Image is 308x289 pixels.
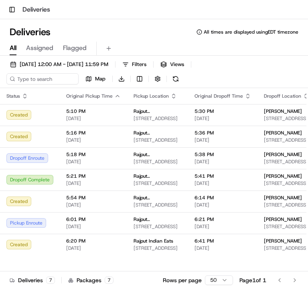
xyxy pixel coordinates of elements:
[134,130,182,136] span: Rajput [GEOGRAPHIC_DATA]
[195,130,251,136] span: 5:36 PM
[6,73,79,84] input: Type to search
[157,59,188,70] button: Views
[66,180,121,187] span: [DATE]
[264,195,302,201] span: [PERSON_NAME]
[66,202,121,208] span: [DATE]
[134,245,182,251] span: [STREET_ADDRESS]
[134,93,169,99] span: Pickup Location
[195,115,251,122] span: [DATE]
[195,137,251,143] span: [DATE]
[66,216,121,223] span: 6:01 PM
[66,173,121,179] span: 5:21 PM
[195,216,251,223] span: 6:21 PM
[134,151,182,158] span: Rajput [GEOGRAPHIC_DATA]
[264,93,301,99] span: Dropoff Location
[66,195,121,201] span: 5:54 PM
[10,26,51,38] h1: Deliveries
[63,43,87,53] span: Flagged
[66,238,121,244] span: 6:20 PM
[66,130,121,136] span: 5:16 PM
[66,108,121,114] span: 5:10 PM
[46,277,55,284] div: 7
[134,223,182,230] span: [STREET_ADDRESS]
[10,43,16,53] span: All
[264,130,302,136] span: [PERSON_NAME]
[82,73,109,84] button: Map
[163,276,202,284] p: Rows per page
[66,137,121,143] span: [DATE]
[264,173,302,179] span: [PERSON_NAME]
[134,180,182,187] span: [STREET_ADDRESS]
[134,115,182,122] span: [STREET_ADDRESS]
[264,216,302,223] span: [PERSON_NAME]
[195,173,251,179] span: 5:41 PM
[195,93,243,99] span: Original Dropoff Time
[6,59,112,70] button: [DATE] 12:00 AM - [DATE] 11:59 PM
[204,29,298,35] span: All times are displayed using EDT timezone
[132,61,146,68] span: Filters
[264,238,302,244] span: [PERSON_NAME]
[134,238,173,244] span: Rajput Indian Eats
[170,61,184,68] span: Views
[264,151,302,158] span: [PERSON_NAME]
[10,276,55,284] div: Deliveries
[26,43,53,53] span: Assigned
[195,151,251,158] span: 5:38 PM
[134,195,182,201] span: Rajput [GEOGRAPHIC_DATA]
[134,137,182,143] span: [STREET_ADDRESS]
[66,115,121,122] span: [DATE]
[68,276,113,284] div: Packages
[95,75,105,82] span: Map
[134,173,182,179] span: Rajput [GEOGRAPHIC_DATA]
[195,238,251,244] span: 6:41 PM
[6,93,20,99] span: Status
[20,61,108,68] span: [DATE] 12:00 AM - [DATE] 11:59 PM
[195,108,251,114] span: 5:30 PM
[134,108,182,114] span: Rajput [GEOGRAPHIC_DATA]
[119,59,150,70] button: Filters
[66,93,113,99] span: Original Pickup Time
[134,216,182,223] span: Rajput [GEOGRAPHIC_DATA]
[195,245,251,251] span: [DATE]
[66,223,121,230] span: [DATE]
[66,159,121,165] span: [DATE]
[134,159,182,165] span: [STREET_ADDRESS]
[195,223,251,230] span: [DATE]
[66,245,121,251] span: [DATE]
[264,108,302,114] span: [PERSON_NAME]
[66,151,121,158] span: 5:18 PM
[22,5,50,14] h1: Deliveries
[170,73,181,84] button: Refresh
[105,277,113,284] div: 7
[239,276,266,284] div: Page 1 of 1
[195,180,251,187] span: [DATE]
[195,195,251,201] span: 6:14 PM
[195,202,251,208] span: [DATE]
[195,159,251,165] span: [DATE]
[134,202,182,208] span: [STREET_ADDRESS]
